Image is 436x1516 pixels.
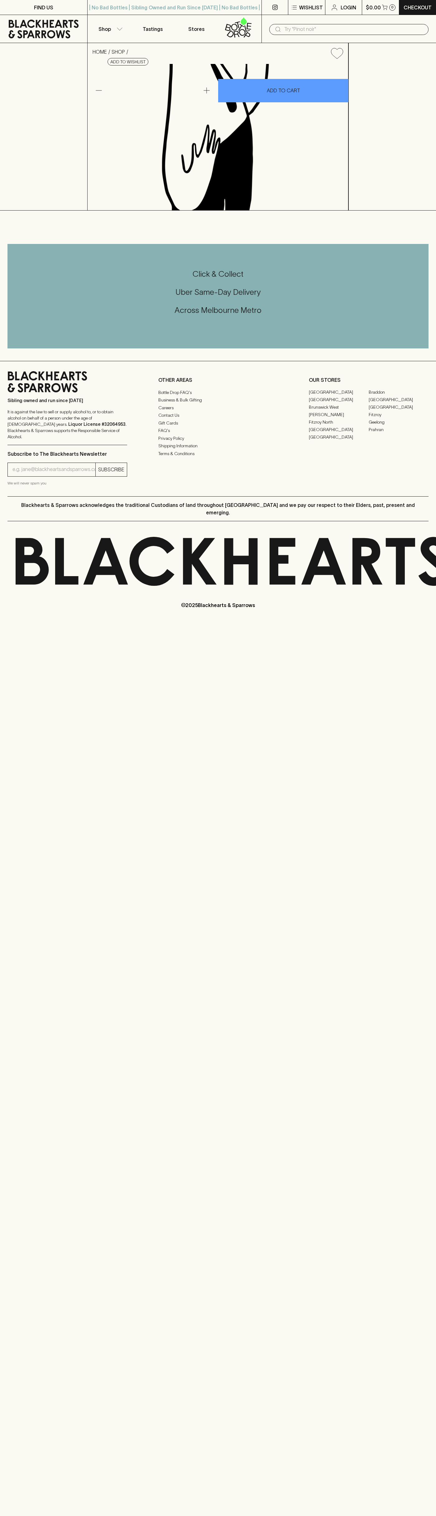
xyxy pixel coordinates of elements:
h5: Click & Collect [7,269,429,279]
p: Checkout [404,4,432,11]
p: OTHER AREAS [158,376,278,384]
a: [PERSON_NAME] [309,411,369,419]
a: Stores [175,15,218,43]
a: Geelong [369,419,429,426]
a: Prahran [369,426,429,434]
button: Add to wishlist [328,46,346,61]
p: 0 [391,6,394,9]
a: HOME [93,49,107,55]
p: Stores [188,25,204,33]
a: Careers [158,404,278,411]
a: FAQ's [158,427,278,435]
p: Shop [98,25,111,33]
button: ADD TO CART [218,79,348,102]
p: FIND US [34,4,53,11]
p: Login [341,4,356,11]
a: Shipping Information [158,442,278,450]
p: SUBSCRIBE [98,466,124,473]
img: Good Land Smoovie Smoothie Sour Vegas Buffet [88,64,348,210]
a: Privacy Policy [158,435,278,442]
p: Wishlist [299,4,323,11]
h5: Across Melbourne Metro [7,305,429,315]
a: Business & Bulk Gifting [158,396,278,404]
a: [GEOGRAPHIC_DATA] [309,389,369,396]
a: Tastings [131,15,175,43]
div: Call to action block [7,244,429,348]
strong: Liquor License #32064953 [68,422,126,427]
a: [GEOGRAPHIC_DATA] [309,396,369,404]
a: SHOP [112,49,125,55]
input: e.g. jane@blackheartsandsparrows.com.au [12,464,95,474]
p: It is against the law to sell or supply alcohol to, or to obtain alcohol on behalf of a person un... [7,409,127,440]
button: SUBSCRIBE [96,463,127,476]
p: $0.00 [366,4,381,11]
a: [GEOGRAPHIC_DATA] [369,396,429,404]
p: Blackhearts & Sparrows acknowledges the traditional Custodians of land throughout [GEOGRAPHIC_DAT... [12,501,424,516]
a: Brunswick West [309,404,369,411]
a: Contact Us [158,412,278,419]
h5: Uber Same-Day Delivery [7,287,429,297]
p: ADD TO CART [267,87,300,94]
input: Try "Pinot noir" [284,24,424,34]
p: We will never spam you [7,480,127,486]
p: Sibling owned and run since [DATE] [7,397,127,404]
p: Subscribe to The Blackhearts Newsletter [7,450,127,458]
a: [GEOGRAPHIC_DATA] [369,404,429,411]
a: Terms & Conditions [158,450,278,457]
a: Fitzroy North [309,419,369,426]
button: Shop [88,15,131,43]
a: [GEOGRAPHIC_DATA] [309,426,369,434]
p: OUR STORES [309,376,429,384]
a: [GEOGRAPHIC_DATA] [309,434,369,441]
a: Bottle Drop FAQ's [158,389,278,396]
a: Braddon [369,389,429,396]
a: Fitzroy [369,411,429,419]
button: Add to wishlist [108,58,148,66]
a: Gift Cards [158,419,278,427]
p: Tastings [143,25,163,33]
